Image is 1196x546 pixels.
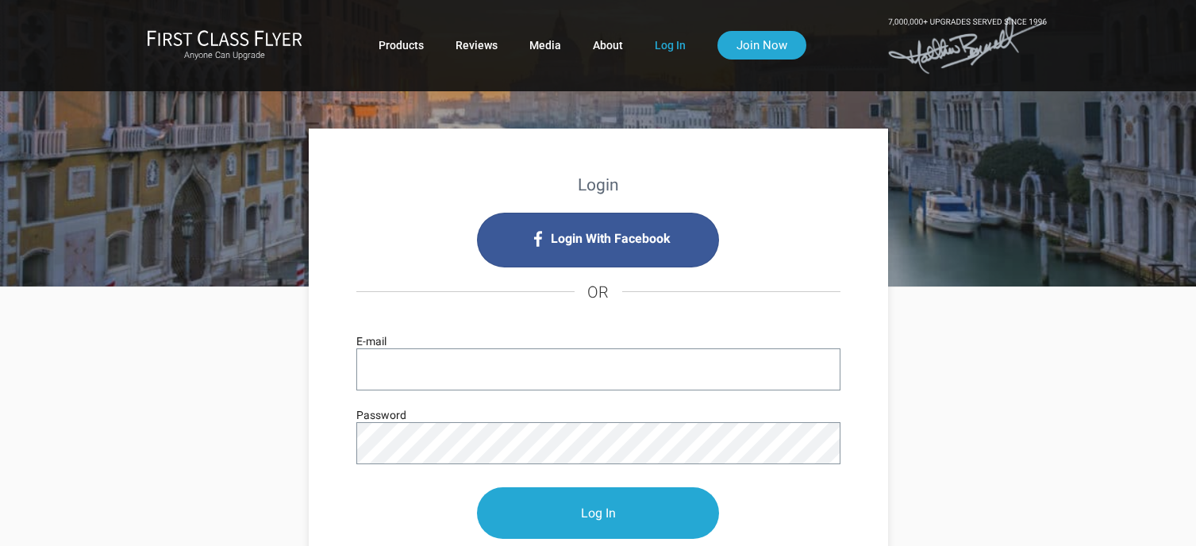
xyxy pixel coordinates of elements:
[379,31,424,60] a: Products
[578,175,619,194] strong: Login
[477,487,719,539] input: Log In
[147,29,302,61] a: First Class FlyerAnyone Can Upgrade
[356,267,840,317] h4: OR
[593,31,623,60] a: About
[551,226,671,252] span: Login With Facebook
[356,406,406,424] label: Password
[456,31,498,60] a: Reviews
[477,213,719,267] i: Login with Facebook
[356,333,386,350] label: E-mail
[147,29,302,46] img: First Class Flyer
[717,31,806,60] a: Join Now
[529,31,561,60] a: Media
[655,31,686,60] a: Log In
[147,50,302,61] small: Anyone Can Upgrade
